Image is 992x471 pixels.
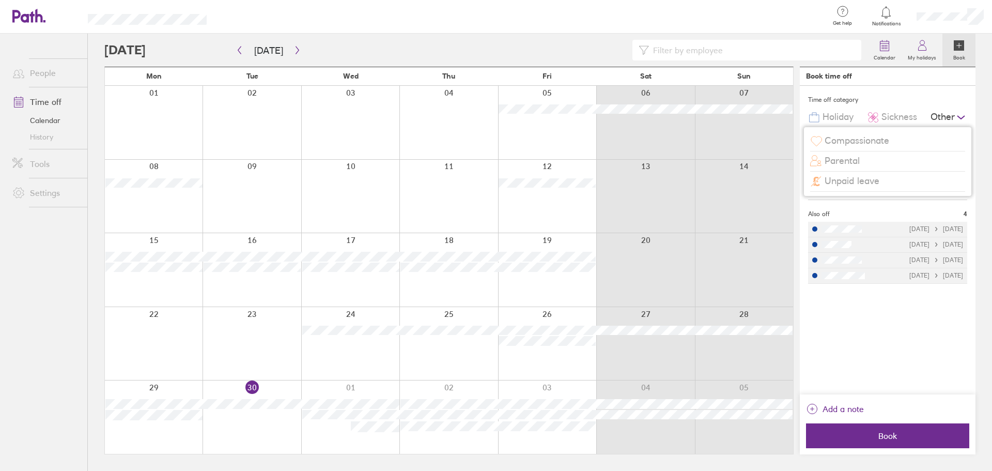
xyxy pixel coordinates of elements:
span: Unpaid leave [825,176,879,187]
div: [DATE] [DATE] [909,272,963,279]
a: History [4,129,87,145]
span: Book [813,431,962,440]
label: Calendar [867,52,902,61]
a: Book [942,34,975,67]
a: People [4,63,87,83]
div: [DATE] [DATE] [909,225,963,233]
span: Notifications [870,21,903,27]
span: Fri [542,72,552,80]
div: [DATE] [DATE] [909,241,963,248]
button: Add a note [806,401,864,417]
button: Book [806,423,969,448]
span: Sun [737,72,751,80]
span: Thu [442,72,455,80]
input: Filter by employee [649,40,855,60]
a: Notifications [870,5,903,27]
div: [DATE] [DATE] [909,256,963,264]
span: Holiday [823,112,854,123]
div: Time off category [808,92,967,108]
a: Tools [4,154,87,174]
span: Sat [640,72,652,80]
button: [DATE] [246,42,291,59]
span: Also off [808,210,830,218]
div: Book time off [806,72,852,80]
span: Sickness [881,112,917,123]
span: Mon [146,72,162,80]
span: 4 [964,210,967,218]
span: Tue [246,72,258,80]
span: Add a note [823,401,864,417]
span: Wed [343,72,359,80]
div: Other [931,108,967,127]
a: Calendar [867,34,902,67]
label: Book [947,52,971,61]
label: My holidays [902,52,942,61]
a: Settings [4,183,87,203]
a: Time off [4,92,87,112]
a: Calendar [4,112,87,129]
span: Compassionate [825,135,889,146]
a: My holidays [902,34,942,67]
span: Parental [825,156,860,166]
span: Get help [826,20,859,26]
